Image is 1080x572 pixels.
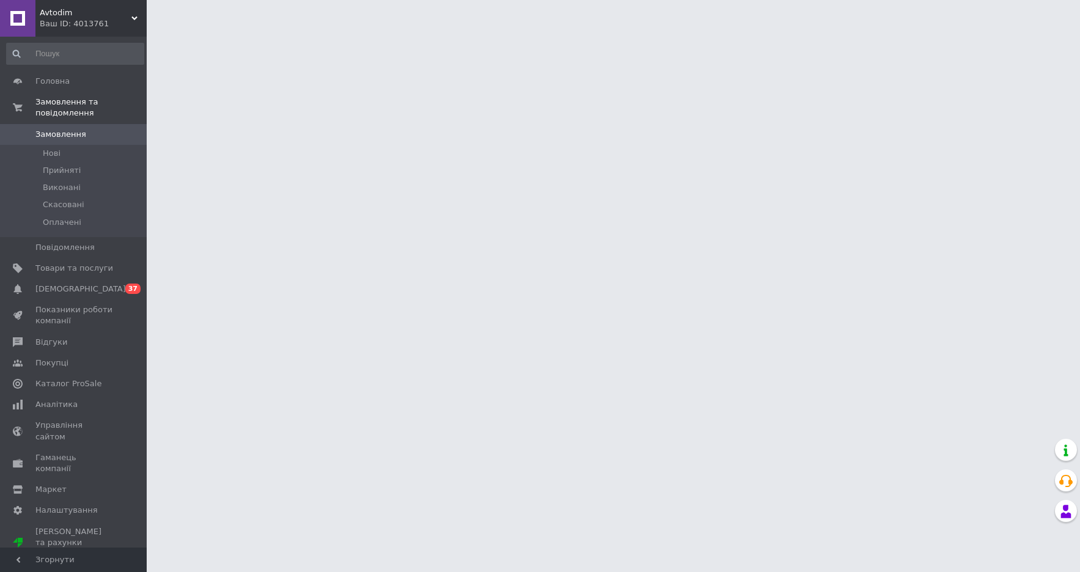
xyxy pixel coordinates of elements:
span: Товари та послуги [35,263,113,274]
span: [PERSON_NAME] та рахунки [35,526,113,560]
span: Оплачені [43,217,81,228]
span: Повідомлення [35,242,95,253]
span: 37 [125,284,141,294]
span: Виконані [43,182,81,193]
span: Управління сайтом [35,420,113,442]
input: Пошук [6,43,144,65]
span: Аналітика [35,399,78,410]
span: Гаманець компанії [35,452,113,474]
span: Покупці [35,358,68,369]
span: Відгуки [35,337,67,348]
span: Прийняті [43,165,81,176]
span: [DEMOGRAPHIC_DATA] [35,284,126,295]
span: Маркет [35,484,67,495]
span: Показники роботи компанії [35,304,113,326]
span: Каталог ProSale [35,378,101,389]
span: Avtodim [40,7,131,18]
span: Головна [35,76,70,87]
span: Замовлення [35,129,86,140]
span: Скасовані [43,199,84,210]
span: Налаштування [35,505,98,516]
span: Нові [43,148,61,159]
span: Замовлення та повідомлення [35,97,147,119]
div: Ваш ID: 4013761 [40,18,147,29]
